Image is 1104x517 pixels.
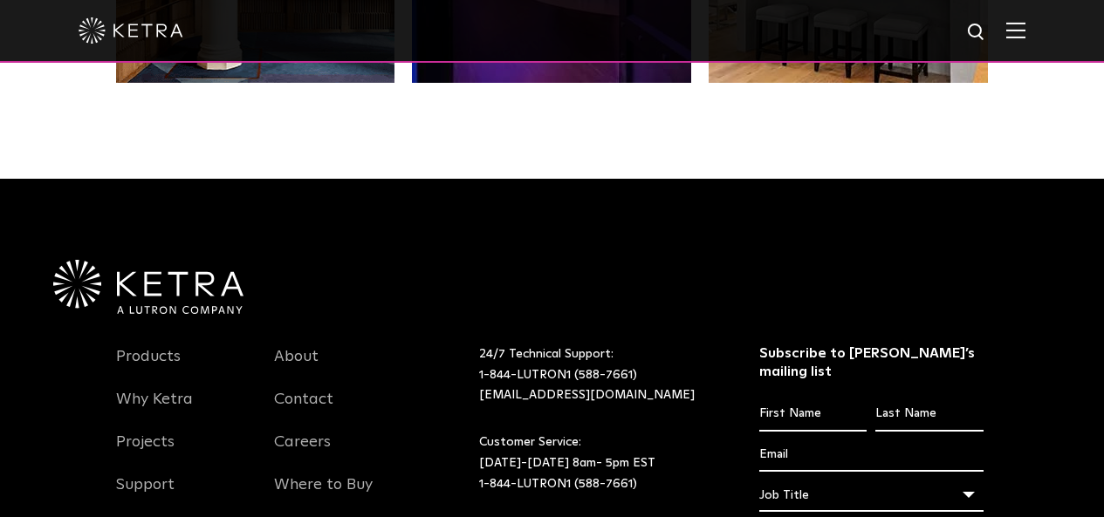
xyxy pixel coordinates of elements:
input: Email [759,439,984,472]
a: Products [116,347,181,387]
a: 1-844-LUTRON1 (588-7661) [479,478,637,490]
div: Job Title [759,479,984,512]
input: Last Name [875,398,983,431]
img: search icon [966,22,988,44]
p: 24/7 Technical Support: [479,344,716,406]
a: About [274,347,319,387]
h3: Subscribe to [PERSON_NAME]’s mailing list [759,344,984,381]
a: Where to Buy [274,475,373,515]
img: Ketra-aLutronCo_White_RGB [53,260,243,314]
a: Contact [274,390,333,430]
img: Hamburger%20Nav.svg [1006,22,1025,38]
img: ketra-logo-2019-white [79,17,183,44]
a: [EMAIL_ADDRESS][DOMAIN_NAME] [479,389,695,401]
a: 1-844-LUTRON1 (588-7661) [479,369,637,381]
a: Projects [116,432,175,473]
a: Careers [274,432,331,473]
p: Customer Service: [DATE]-[DATE] 8am- 5pm EST [479,432,716,494]
a: Why Ketra [116,390,193,430]
a: Support [116,475,175,515]
input: First Name [759,398,867,431]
